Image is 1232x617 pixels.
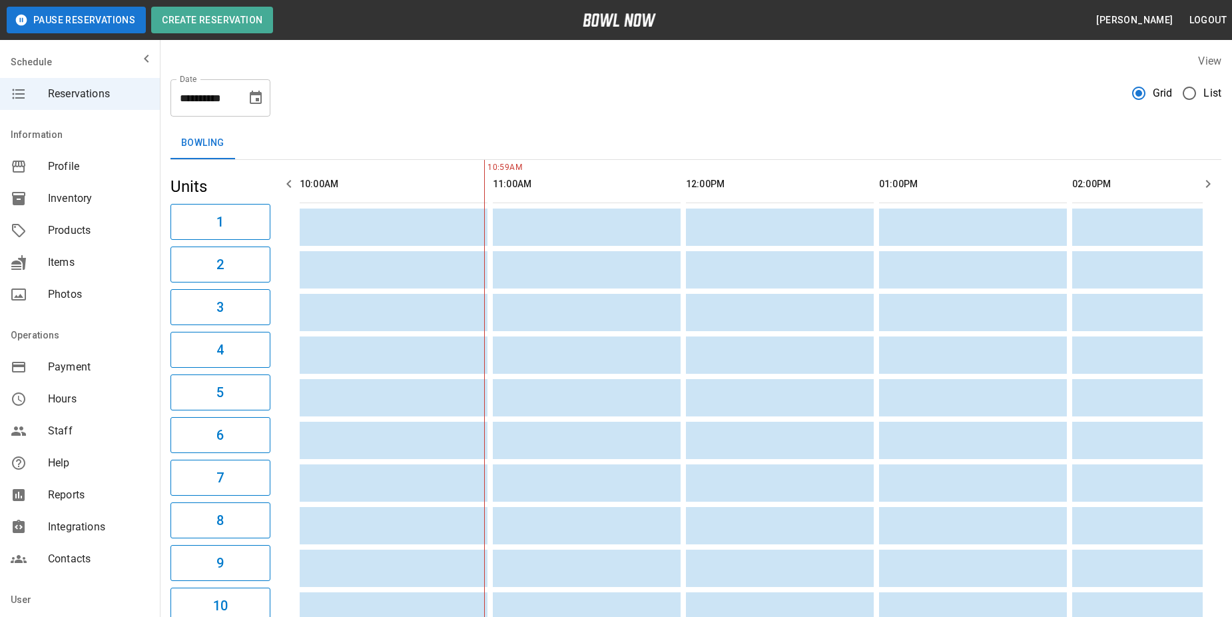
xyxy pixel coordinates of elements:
[170,374,270,410] button: 5
[170,176,270,197] h5: Units
[213,595,228,616] h6: 10
[216,297,224,318] h6: 3
[48,255,149,271] span: Items
[48,86,149,102] span: Reservations
[216,552,224,574] h6: 9
[170,460,270,496] button: 7
[242,85,269,111] button: Choose date, selected date is Sep 12, 2025
[1198,55,1221,67] label: View
[170,247,270,283] button: 2
[48,487,149,503] span: Reports
[170,417,270,453] button: 6
[484,161,487,175] span: 10:59AM
[879,165,1067,203] th: 01:00PM
[151,7,273,33] button: Create Reservation
[216,254,224,275] h6: 2
[48,391,149,407] span: Hours
[1184,8,1232,33] button: Logout
[48,519,149,535] span: Integrations
[216,510,224,531] h6: 8
[216,211,224,233] h6: 1
[686,165,874,203] th: 12:00PM
[48,287,149,303] span: Photos
[48,159,149,175] span: Profile
[7,7,146,33] button: Pause Reservations
[1153,85,1173,101] span: Grid
[170,502,270,538] button: 8
[216,339,224,360] h6: 4
[170,127,235,159] button: Bowling
[1203,85,1221,101] span: List
[170,204,270,240] button: 1
[216,467,224,488] h6: 7
[170,127,1221,159] div: inventory tabs
[170,289,270,325] button: 3
[48,359,149,375] span: Payment
[1091,8,1178,33] button: [PERSON_NAME]
[48,191,149,207] span: Inventory
[48,223,149,239] span: Products
[216,382,224,403] h6: 5
[493,165,681,203] th: 11:00AM
[216,424,224,446] h6: 6
[48,551,149,567] span: Contacts
[583,13,656,27] img: logo
[170,332,270,368] button: 4
[48,423,149,439] span: Staff
[170,545,270,581] button: 9
[300,165,487,203] th: 10:00AM
[48,455,149,471] span: Help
